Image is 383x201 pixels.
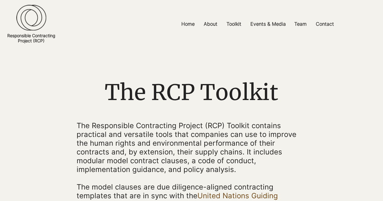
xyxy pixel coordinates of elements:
p: Toolkit [223,17,244,31]
a: Events & Media [246,17,290,31]
a: Responsible ContractingProject (RCP) [7,33,55,43]
span: The Responsible Contracting Project (RCP) Toolkit contains practical and versatile tools that com... [77,121,296,174]
a: Team [290,17,311,31]
p: Team [291,17,310,31]
p: Contact [313,17,337,31]
p: Home [178,17,198,31]
span: The RCP Toolkit [105,79,278,106]
a: Contact [311,17,338,31]
a: About [199,17,222,31]
nav: Site [132,17,383,31]
p: About [201,17,220,31]
a: Home [177,17,199,31]
a: Toolkit [222,17,246,31]
p: Events & Media [247,17,289,31]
